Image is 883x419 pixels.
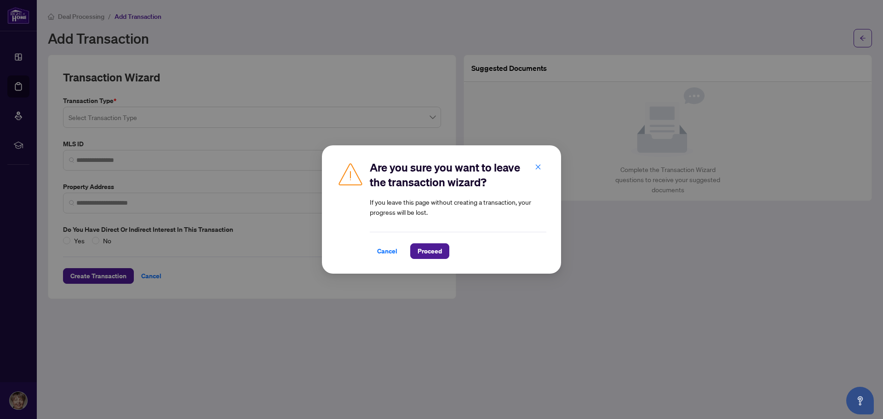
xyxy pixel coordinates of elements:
span: close [535,164,541,170]
article: If you leave this page without creating a transaction, your progress will be lost. [370,197,546,217]
button: Proceed [410,243,449,259]
button: Cancel [370,243,405,259]
span: Cancel [377,244,397,258]
span: Proceed [418,244,442,258]
button: Open asap [846,387,874,414]
h2: Are you sure you want to leave the transaction wizard? [370,160,546,189]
